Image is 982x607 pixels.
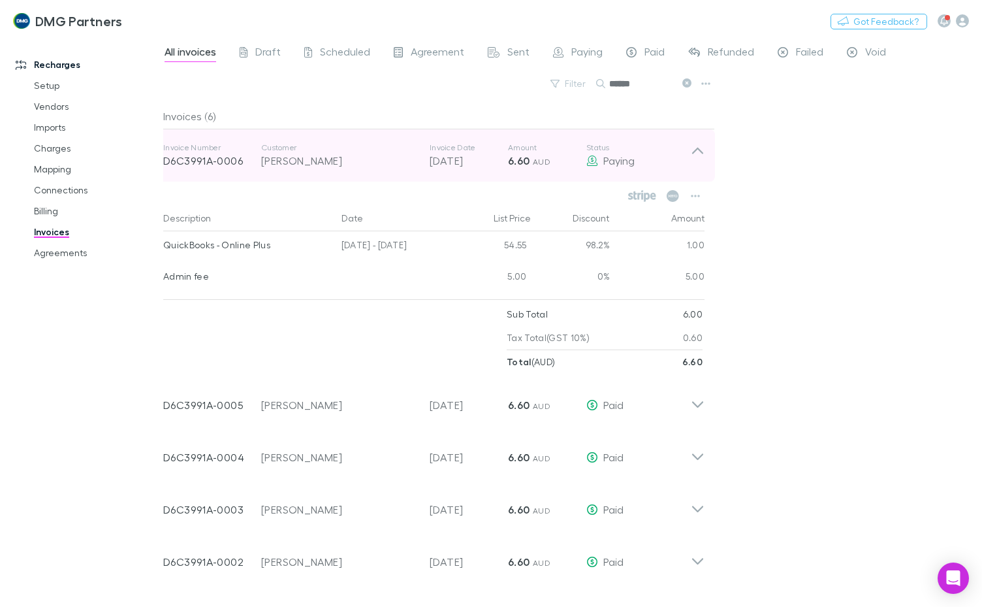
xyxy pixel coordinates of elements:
span: AUD [533,453,550,463]
a: Billing [21,201,170,221]
strong: 6.60 [508,451,530,464]
span: Refunded [708,45,754,62]
span: Paying [571,45,603,62]
span: Paid [603,503,624,516]
p: Tax Total (GST 10%) [507,326,590,350]
span: Scheduled [320,45,370,62]
strong: 6.60 [508,399,530,412]
a: Agreements [21,242,170,263]
p: Sub Total [507,303,548,326]
div: 5.00 [454,263,532,294]
button: Filter [544,76,594,91]
div: [PERSON_NAME] [261,397,417,413]
span: All invoices [165,45,216,62]
p: [DATE] [430,450,508,465]
p: D6C3991A-0003 [163,502,261,517]
p: Amount [508,142,586,153]
a: Setup [21,75,170,96]
span: Sent [507,45,530,62]
p: [DATE] [430,153,508,169]
div: [DATE] - [DATE] [336,231,454,263]
p: D6C3991A-0004 [163,450,261,465]
p: Invoice Date [430,142,508,153]
a: DMG Partners [5,5,130,37]
div: 54.55 [454,231,532,263]
p: D6C3991A-0005 [163,397,261,413]
a: Mapping [21,159,170,180]
strong: 6.60 [508,555,530,568]
p: Invoice Number [163,142,261,153]
p: D6C3991A-0006 [163,153,261,169]
span: Failed [796,45,823,62]
div: D6C3991A-0004[PERSON_NAME][DATE]6.60 AUDPaid [153,426,715,478]
p: Customer [261,142,417,153]
a: Imports [21,117,170,138]
button: Got Feedback? [831,14,927,29]
h3: DMG Partners [35,13,123,29]
span: Void [865,45,886,62]
a: Invoices [21,221,170,242]
span: Paid [603,399,624,411]
span: Draft [255,45,281,62]
span: AUD [533,401,550,411]
div: [PERSON_NAME] [261,450,417,465]
span: Paid [603,555,624,568]
p: ( AUD ) [507,350,555,374]
strong: 6.60 [508,154,530,167]
a: Recharges [3,54,170,75]
span: Paid [603,451,624,463]
p: 6.00 [683,303,703,326]
div: 98.2% [532,231,610,263]
p: [DATE] [430,397,508,413]
a: Vendors [21,96,170,117]
div: [PERSON_NAME] [261,554,417,570]
div: Open Intercom Messenger [938,563,969,594]
p: [DATE] [430,554,508,570]
span: Agreement [411,45,464,62]
strong: 6.60 [682,356,703,367]
span: AUD [533,157,550,167]
strong: Total [507,356,531,367]
div: D6C3991A-0003[PERSON_NAME][DATE]6.60 AUDPaid [153,478,715,531]
span: Paying [603,154,635,167]
span: AUD [533,558,550,568]
span: Paid [644,45,665,62]
img: DMG Partners's Logo [13,13,30,29]
a: Charges [21,138,170,159]
div: QuickBooks - Online Plus [163,231,331,259]
p: D6C3991A-0002 [163,554,261,570]
div: 1.00 [610,231,705,263]
p: 0.60 [683,326,703,350]
div: [PERSON_NAME] [261,502,417,517]
a: Connections [21,180,170,201]
div: D6C3991A-0005[PERSON_NAME][DATE]6.60 AUDPaid [153,374,715,426]
p: Status [586,142,691,153]
span: AUD [533,506,550,516]
div: 0% [532,263,610,294]
p: [DATE] [430,502,508,517]
div: [PERSON_NAME] [261,153,417,169]
div: 5.00 [610,263,705,294]
strong: 6.60 [508,503,530,516]
div: Invoice NumberD6C3991A-0006Customer[PERSON_NAME]Invoice Date[DATE]Amount6.60 AUDStatusPaying [153,129,715,182]
div: Admin fee [163,263,331,290]
div: D6C3991A-0002[PERSON_NAME][DATE]6.60 AUDPaid [153,531,715,583]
